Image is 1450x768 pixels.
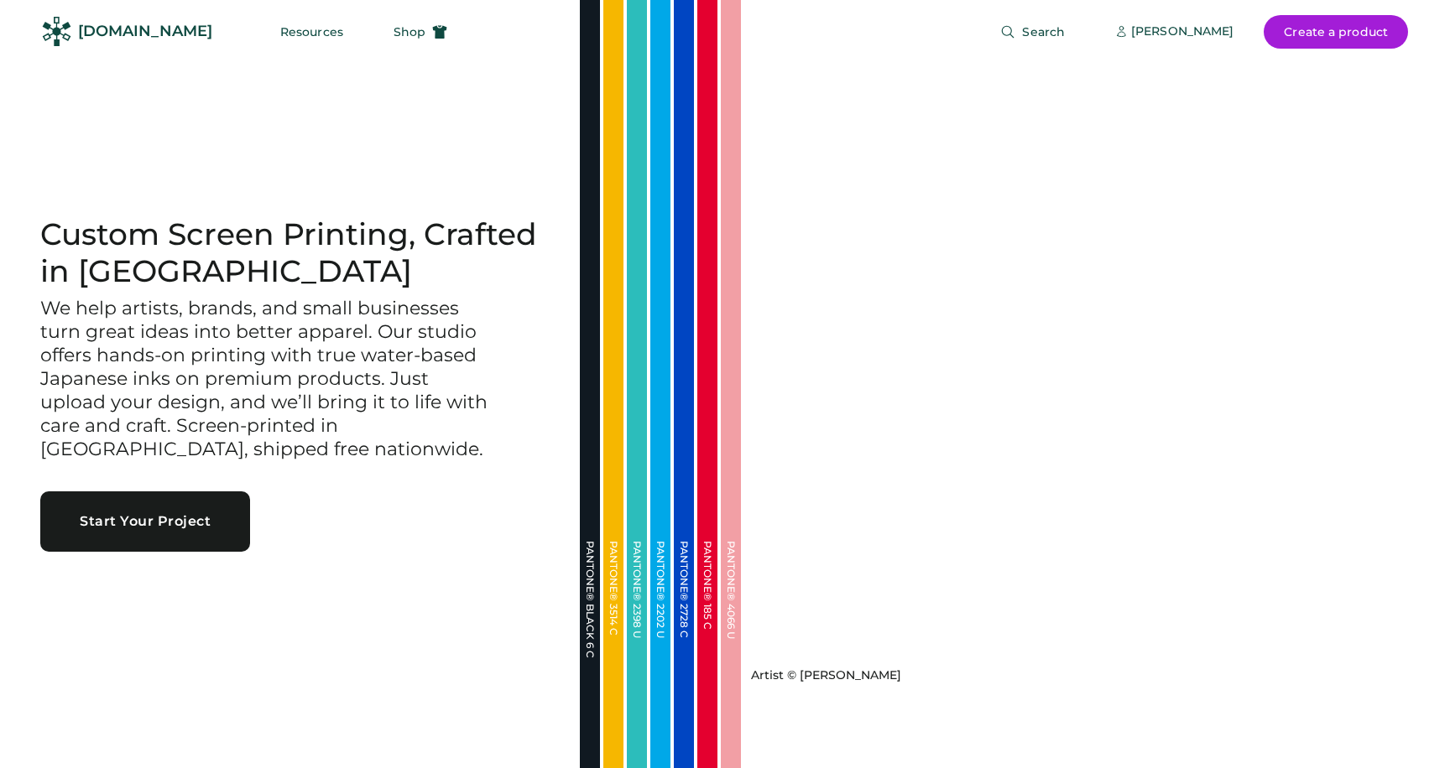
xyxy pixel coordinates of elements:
div: PANTONE® 2202 U [655,541,665,708]
a: Artist © [PERSON_NAME] [744,661,901,684]
div: PANTONE® BLACK 6 C [585,541,595,708]
div: Artist © [PERSON_NAME] [751,667,901,684]
button: Search [980,15,1085,49]
div: [DOMAIN_NAME] [78,21,212,42]
div: PANTONE® 3514 C [608,541,618,708]
div: PANTONE® 2728 C [679,541,689,708]
span: Shop [394,26,425,38]
button: Resources [260,15,363,49]
div: PANTONE® 185 C [702,541,712,708]
span: Search [1022,26,1065,38]
img: Rendered Logo - Screens [42,17,71,46]
button: Start Your Project [40,491,250,552]
div: PANTONE® 4066 U [726,541,736,708]
button: Create a product [1264,15,1408,49]
h3: We help artists, brands, and small businesses turn great ideas into better apparel. Our studio of... [40,297,493,461]
div: [PERSON_NAME] [1131,23,1234,40]
div: PANTONE® 2398 U [632,541,642,708]
h1: Custom Screen Printing, Crafted in [GEOGRAPHIC_DATA] [40,216,540,290]
button: Shop [373,15,467,49]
